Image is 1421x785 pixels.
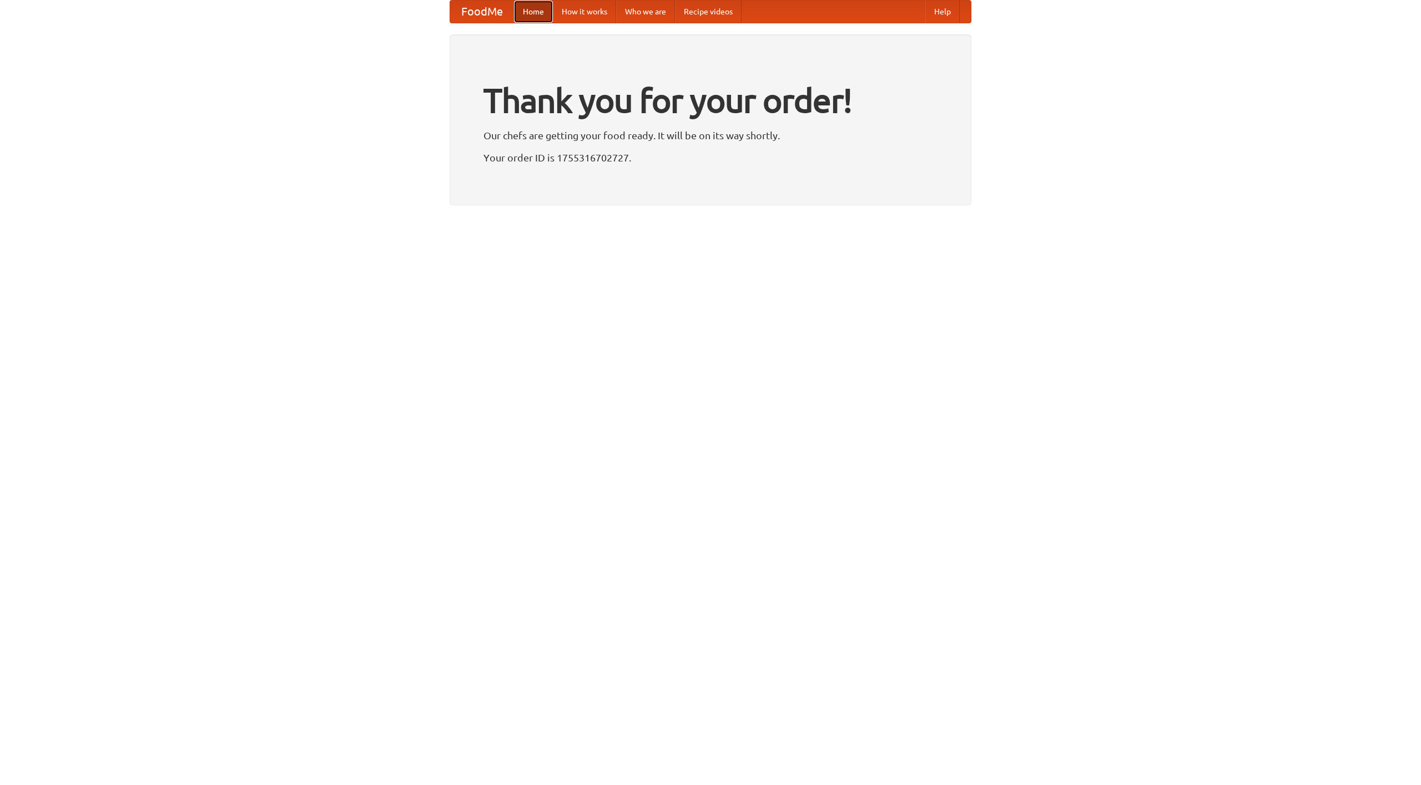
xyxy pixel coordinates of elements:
[553,1,616,23] a: How it works
[483,74,938,127] h1: Thank you for your order!
[450,1,514,23] a: FoodMe
[925,1,960,23] a: Help
[483,149,938,166] p: Your order ID is 1755316702727.
[483,127,938,144] p: Our chefs are getting your food ready. It will be on its way shortly.
[616,1,675,23] a: Who we are
[675,1,742,23] a: Recipe videos
[514,1,553,23] a: Home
